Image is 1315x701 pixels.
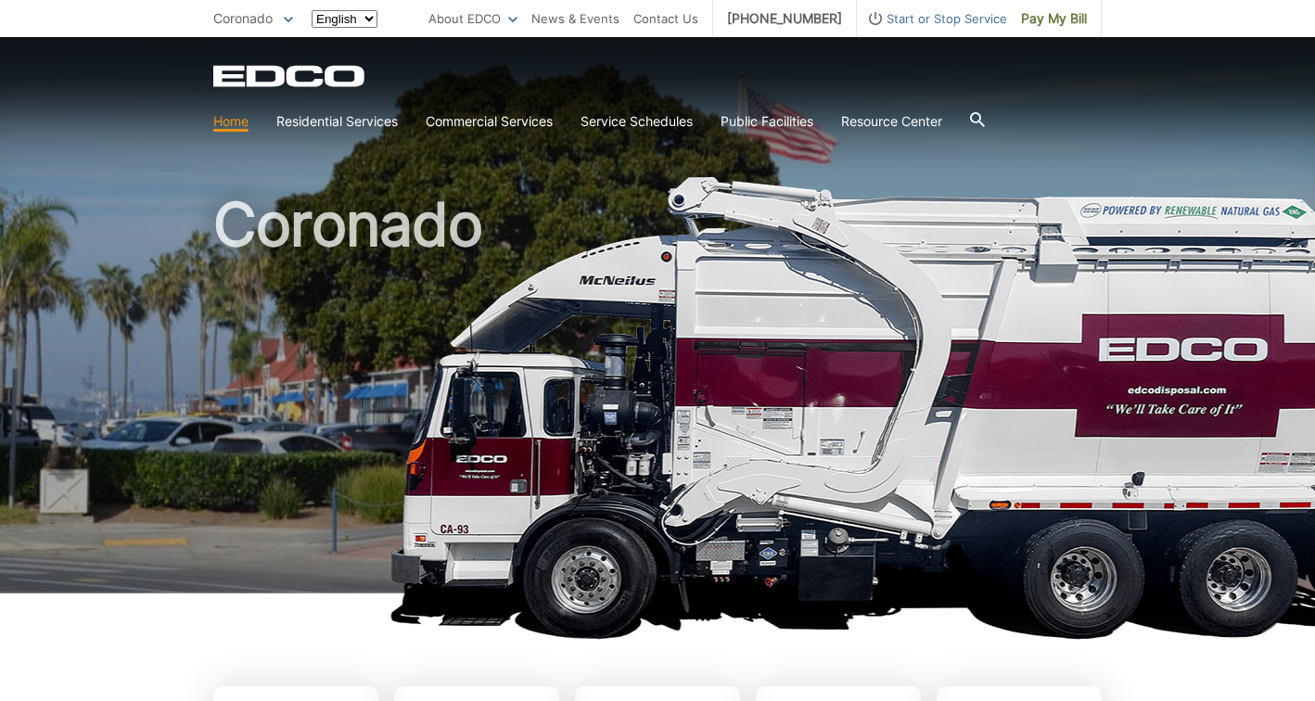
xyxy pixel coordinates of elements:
a: Commercial Services [426,111,553,132]
h1: Coronado [213,195,1102,602]
a: Contact Us [633,8,698,29]
span: Pay My Bill [1021,8,1087,29]
a: Resource Center [841,111,942,132]
a: Service Schedules [581,111,693,132]
a: Home [213,111,249,132]
span: Coronado [213,10,273,26]
a: EDCD logo. Return to the homepage. [213,65,367,87]
select: Select a language [312,10,377,28]
a: News & Events [531,8,619,29]
a: Residential Services [276,111,398,132]
a: Public Facilities [721,111,813,132]
a: About EDCO [428,8,517,29]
